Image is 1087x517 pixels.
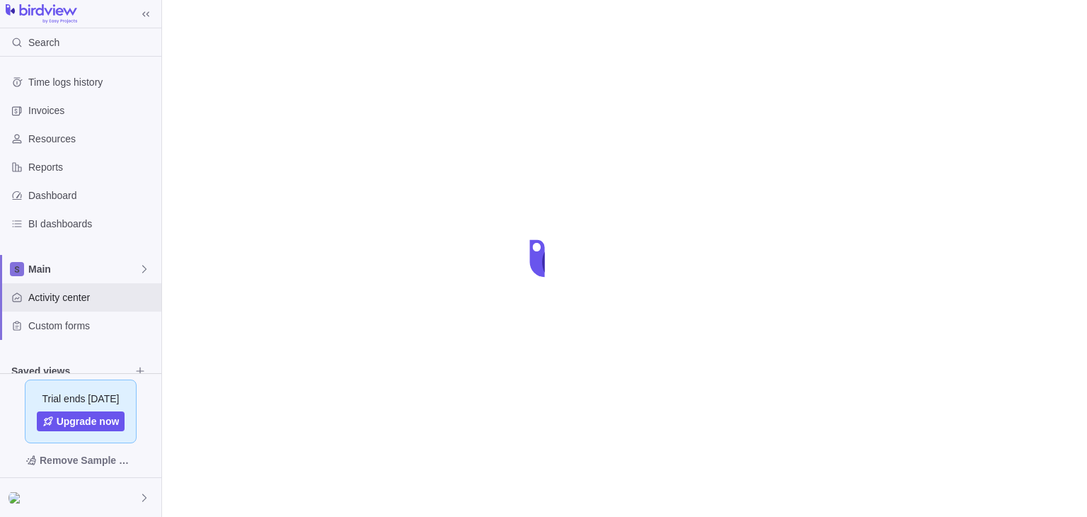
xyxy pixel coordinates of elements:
span: Search [28,35,59,50]
div: Rabia [8,489,25,506]
span: Custom forms [28,319,156,333]
span: BI dashboards [28,217,156,231]
span: Upgrade now [57,414,120,428]
span: Remove Sample Data [40,452,136,469]
span: Browse views [130,361,150,381]
span: Time logs history [28,75,156,89]
span: Main [28,262,139,276]
span: Trial ends [DATE] [42,392,120,406]
span: Reports [28,160,156,174]
img: Show [8,492,25,504]
div: loading [515,230,572,287]
span: Resources [28,132,156,146]
span: Dashboard [28,188,156,203]
span: Saved views [11,364,130,378]
img: logo [6,4,77,24]
a: Upgrade now [37,411,125,431]
span: Remove Sample Data [11,449,150,472]
span: Activity center [28,290,156,305]
span: Invoices [28,103,156,118]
